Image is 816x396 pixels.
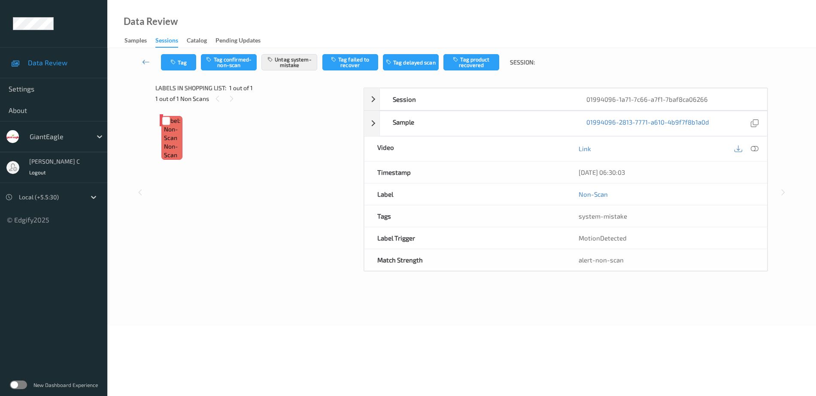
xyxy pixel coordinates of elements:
span: Session: [510,58,535,67]
div: alert-non-scan [579,256,754,264]
div: Session [380,88,573,110]
button: Tag [161,54,196,70]
span: Labels in shopping list: [155,84,226,92]
div: Tags [364,205,566,227]
div: 01994096-1a71-7c66-a7f1-7baf8ca06266 [573,88,767,110]
div: 1 out of 1 Non Scans [155,93,358,104]
a: Pending Updates [215,35,269,47]
div: Label Trigger [364,227,566,249]
div: Timestamp [364,161,566,183]
div: Video [364,137,566,161]
a: Link [579,144,591,153]
div: Sample [380,111,573,136]
a: Samples [124,35,155,47]
a: 01994096-2813-7771-a610-4b9f7f8b1a0d [586,118,709,129]
div: Data Review [124,17,178,26]
button: Untag system-mistake [261,54,317,70]
a: Non-Scan [579,190,608,198]
div: [DATE] 06:30:03 [579,168,754,177]
div: Session01994096-1a71-7c66-a7f1-7baf8ca06266 [364,88,767,110]
button: Tag product recovered [443,54,499,70]
a: Catalog [187,35,215,47]
div: MotionDetected [566,227,767,249]
div: Sample01994096-2813-7771-a610-4b9f7f8b1a0d [364,111,767,136]
div: Match Strength [364,249,566,271]
span: system-mistake [579,212,627,220]
div: Sessions [155,36,178,48]
button: Tag confirmed-non-scan [201,54,257,70]
div: Pending Updates [215,36,261,47]
div: Label [364,183,566,205]
a: Sessions [155,35,187,48]
div: Catalog [187,36,207,47]
button: Tag failed to recover [322,54,378,70]
span: 1 out of 1 [229,84,253,92]
div: Samples [124,36,147,47]
span: Label: Non-Scan [164,116,180,142]
span: non-scan [164,142,180,159]
button: Tag delayed scan [383,54,439,70]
